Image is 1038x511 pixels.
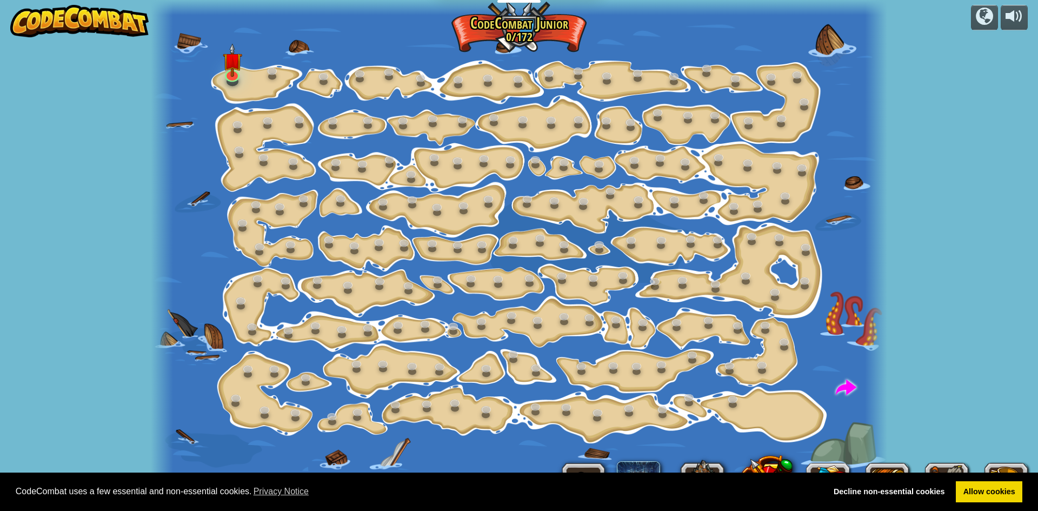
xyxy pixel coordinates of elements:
[16,483,818,500] span: CodeCombat uses a few essential and non-essential cookies.
[826,481,952,503] a: deny cookies
[252,483,311,500] a: learn more about cookies
[956,481,1022,503] a: allow cookies
[222,43,242,77] img: level-banner-unstarted.png
[1001,5,1028,30] button: Adjust volume
[971,5,998,30] button: Campaigns
[10,5,149,37] img: CodeCombat - Learn how to code by playing a game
